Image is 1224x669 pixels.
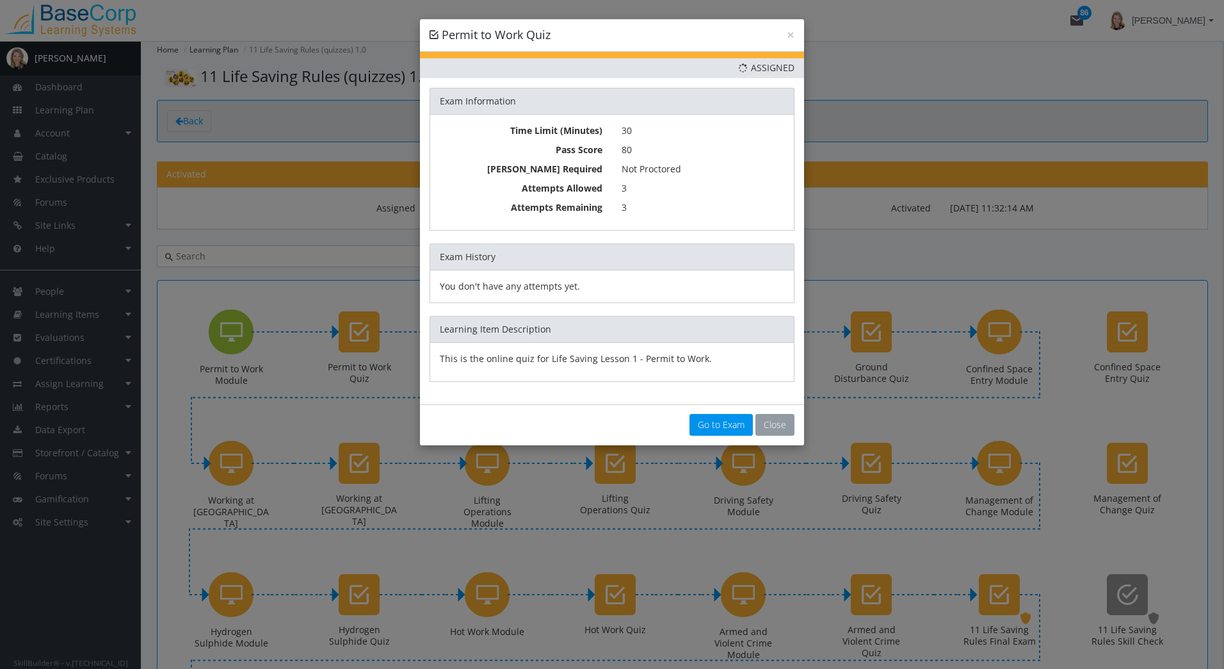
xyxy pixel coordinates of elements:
[622,124,784,137] p: 30
[755,414,794,436] button: Close
[442,27,551,42] span: Permit to Work Quiz
[787,28,794,42] button: ×
[440,352,784,365] p: This is the online quiz for Life Saving Lesson 1 - Permit to Work.
[622,182,784,195] p: 3
[556,144,602,156] strong: Pass Score
[739,62,794,74] span: Assigned
[689,414,753,436] a: Go to Exam
[430,316,794,342] div: Learning Item Description
[440,251,495,263] span: Exam History
[622,163,784,176] p: Not Proctored
[522,182,602,194] strong: Attempts Allowed
[487,163,602,175] strong: [PERSON_NAME] Required
[510,124,602,136] strong: Time Limit (Minutes)
[622,201,784,214] p: 3
[440,95,516,107] span: Exam Information
[440,280,784,293] div: You don't have any attempts yet.
[622,144,784,156] p: 80
[511,201,602,213] strong: Attempts Remaining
